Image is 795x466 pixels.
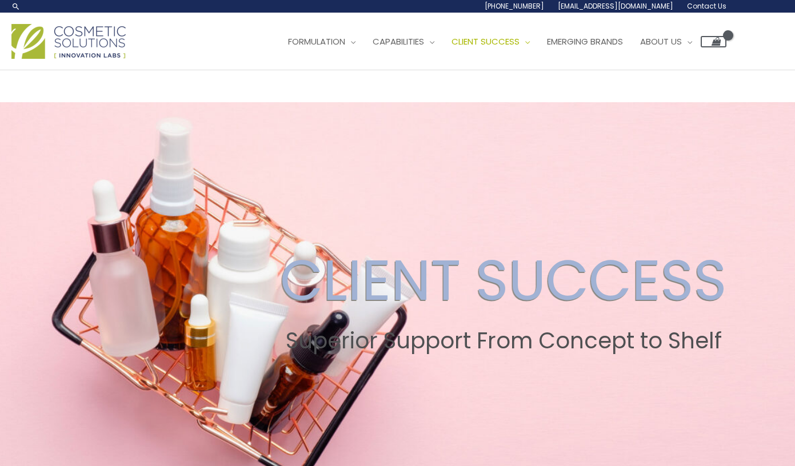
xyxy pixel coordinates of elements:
[452,35,520,47] span: Client Success
[11,24,126,59] img: Cosmetic Solutions Logo
[288,35,345,47] span: Formulation
[632,25,701,59] a: About Us
[443,25,538,59] a: Client Success
[485,1,544,11] span: [PHONE_NUMBER]
[640,35,682,47] span: About Us
[558,1,673,11] span: [EMAIL_ADDRESS][DOMAIN_NAME]
[11,2,21,11] a: Search icon link
[538,25,632,59] a: Emerging Brands
[279,25,364,59] a: Formulation
[373,35,424,47] span: Capabilities
[280,247,727,314] h2: CLIENT SUCCESS
[271,25,726,59] nav: Site Navigation
[701,36,726,47] a: View Shopping Cart, empty
[687,1,726,11] span: Contact Us
[364,25,443,59] a: Capabilities
[280,328,727,354] h2: Superior Support From Concept to Shelf
[547,35,623,47] span: Emerging Brands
